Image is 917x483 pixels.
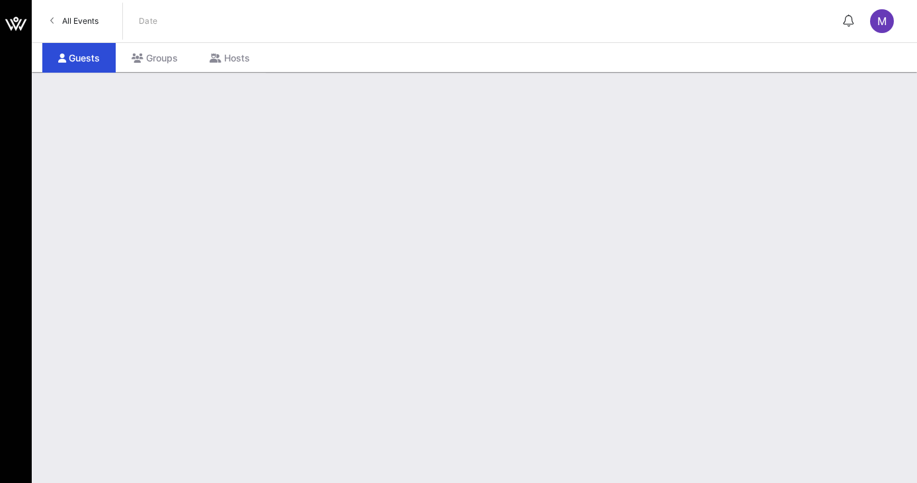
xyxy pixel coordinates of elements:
[42,43,116,73] div: Guests
[62,16,99,26] span: All Events
[139,15,158,28] p: Date
[870,9,894,33] div: M
[42,11,106,32] a: All Events
[116,43,194,73] div: Groups
[877,15,887,28] span: M
[194,43,266,73] div: Hosts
